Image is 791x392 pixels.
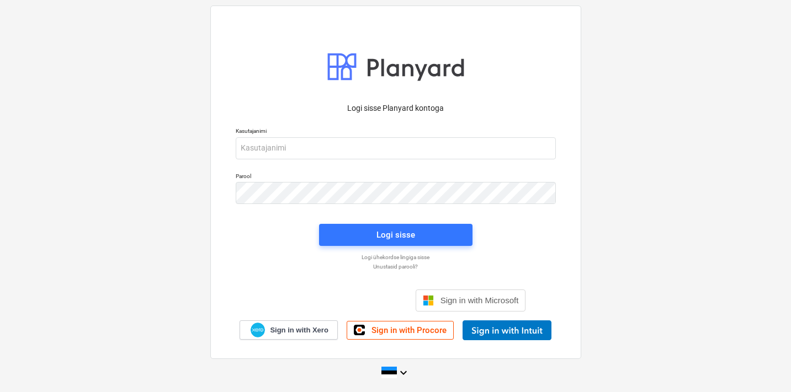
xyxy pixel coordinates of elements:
p: Parool [236,173,556,182]
p: Logi sisse Planyard kontoga [236,103,556,114]
a: Sign in with Xero [240,320,338,340]
img: Xero logo [251,323,265,337]
a: Logi ühekordse lingiga sisse [230,254,561,261]
div: Logi sisse [376,228,415,242]
input: Kasutajanimi [236,137,556,159]
div: Logi sisse Google’i kontoga. Avaneb uuel vahelehel [266,288,407,313]
p: Kasutajanimi [236,127,556,137]
a: Unustasid parooli? [230,263,561,270]
span: Sign in with Microsoft [440,296,519,305]
a: Sign in with Procore [347,321,454,340]
span: Sign in with Procore [371,325,447,335]
button: Logi sisse [319,224,473,246]
span: Sign in with Xero [270,325,328,335]
img: Microsoft logo [423,295,434,306]
iframe: Sisselogimine Google'i nupu abil [260,288,412,313]
i: keyboard_arrow_down [397,366,410,379]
